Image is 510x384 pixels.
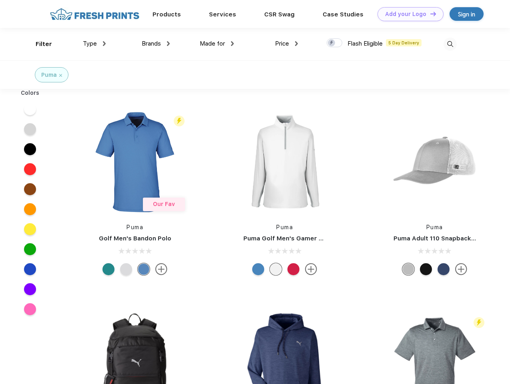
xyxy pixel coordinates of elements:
[381,109,488,215] img: func=resize&h=266
[120,263,132,275] div: High Rise
[209,11,236,18] a: Services
[99,235,171,242] a: Golf Men's Bandon Polo
[231,41,234,46] img: dropdown.png
[48,7,142,21] img: fo%20logo%202.webp
[420,263,432,275] div: Pma Blk with Pma Blk
[264,11,295,18] a: CSR Swag
[36,40,52,49] div: Filter
[41,71,57,79] div: Puma
[138,263,150,275] div: Lake Blue
[295,41,298,46] img: dropdown.png
[305,263,317,275] img: more.svg
[444,38,457,51] img: desktop_search.svg
[103,41,106,46] img: dropdown.png
[155,263,167,275] img: more.svg
[430,12,436,16] img: DT
[83,40,97,47] span: Type
[426,224,443,230] a: Puma
[347,40,383,47] span: Flash Eligible
[82,109,188,215] img: func=resize&h=266
[153,11,181,18] a: Products
[458,10,475,19] div: Sign in
[287,263,299,275] div: Ski Patrol
[102,263,114,275] div: Green Lagoon
[474,317,484,328] img: flash_active_toggle.svg
[174,116,185,126] img: flash_active_toggle.svg
[386,39,422,46] span: 5 Day Delivery
[276,224,293,230] a: Puma
[167,41,170,46] img: dropdown.png
[450,7,484,21] a: Sign in
[153,201,175,207] span: Our Fav
[270,263,282,275] div: Bright White
[455,263,467,275] img: more.svg
[126,224,143,230] a: Puma
[275,40,289,47] span: Price
[252,263,264,275] div: Bright Cobalt
[243,235,370,242] a: Puma Golf Men's Gamer Golf Quarter-Zip
[438,263,450,275] div: Peacoat with Qut Shd
[59,74,62,77] img: filter_cancel.svg
[385,11,426,18] div: Add your Logo
[402,263,414,275] div: Quarry with Brt Whit
[200,40,225,47] span: Made for
[15,89,46,97] div: Colors
[231,109,338,215] img: func=resize&h=266
[142,40,161,47] span: Brands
